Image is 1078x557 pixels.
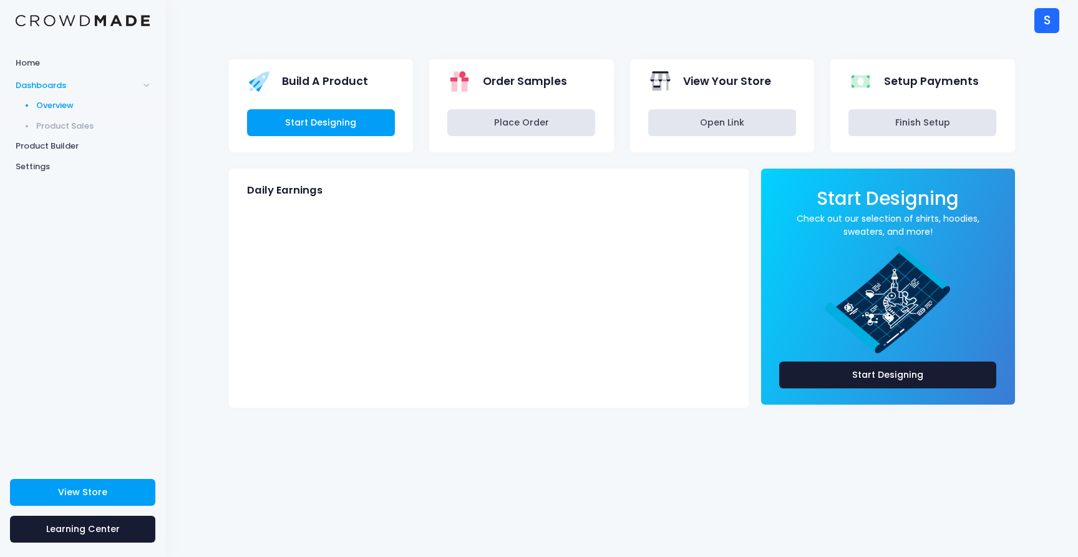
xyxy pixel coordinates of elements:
span: Build A Product [282,73,368,89]
a: Place Order [447,109,595,136]
span: Product Builder [16,140,150,152]
div: S [1034,8,1059,33]
span: Start Designing [817,185,959,211]
span: Order Samples [483,73,567,89]
span: Dashboards [16,79,139,92]
span: View Your Store [683,73,771,89]
span: View Store [58,486,107,498]
img: Logo [16,15,150,27]
span: Learning Center [46,523,120,535]
span: Daily Earnings [247,184,323,197]
span: Settings [16,160,150,173]
a: Start Designing [247,109,395,136]
span: Home [16,57,150,69]
a: Check out our selection of shirts, hoodies, sweaters, and more! [779,212,997,239]
a: Start Designing [817,196,959,208]
a: Finish Setup [848,109,996,136]
a: View Store [10,479,155,506]
a: Learning Center [10,516,155,543]
a: Start Designing [779,362,997,388]
span: Product Sales [36,120,150,132]
span: Overview [36,99,150,112]
a: Open Link [648,109,796,136]
span: Setup Payments [884,73,979,89]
